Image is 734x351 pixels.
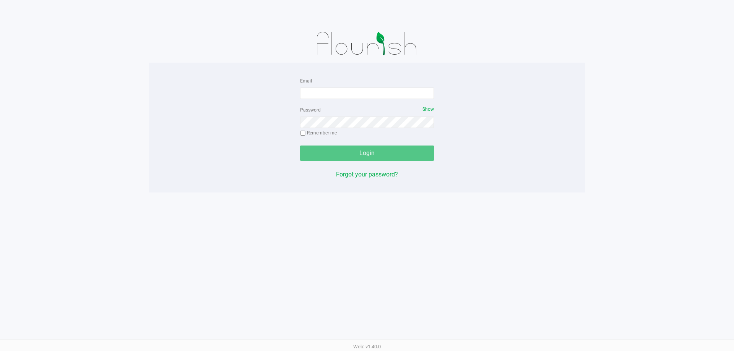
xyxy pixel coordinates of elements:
label: Email [300,78,312,84]
span: Web: v1.40.0 [353,344,381,349]
input: Remember me [300,131,305,136]
label: Remember me [300,129,337,136]
label: Password [300,107,321,113]
button: Forgot your password? [336,170,398,179]
span: Show [422,107,434,112]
